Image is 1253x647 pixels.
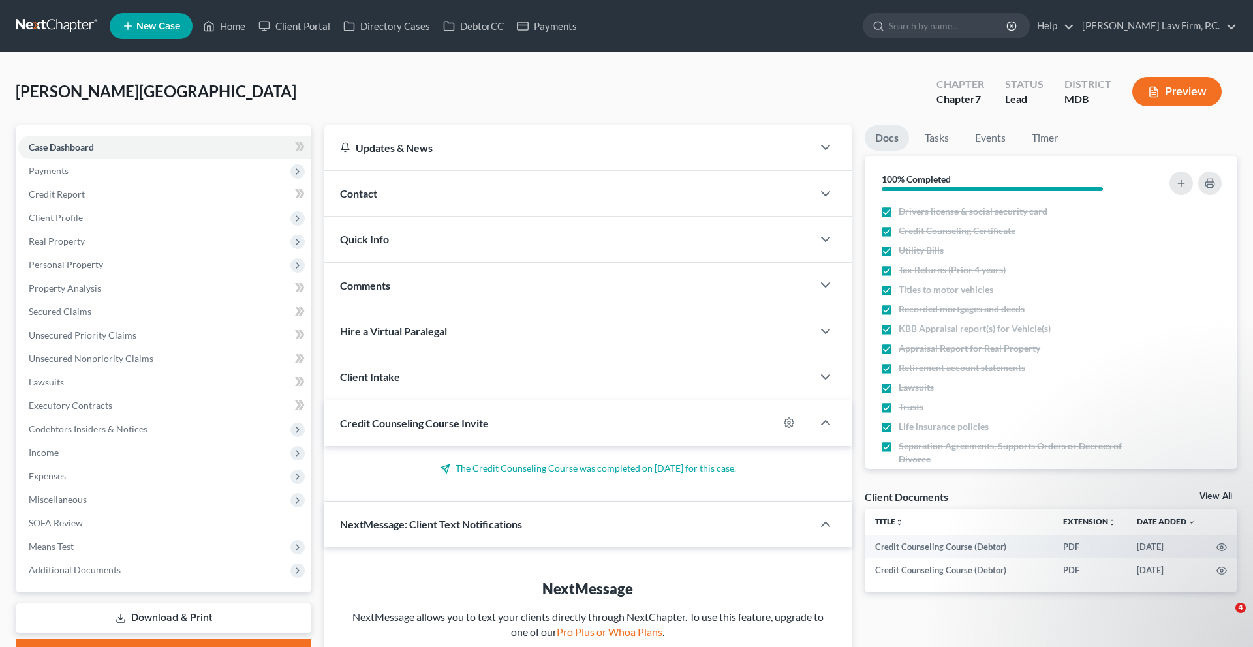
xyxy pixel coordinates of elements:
i: expand_more [1188,519,1196,526]
div: Status [1005,77,1044,92]
span: Recorded mortgages and deeds [899,303,1025,316]
a: Pro Plus or Whoa Plans [557,625,662,638]
a: Timer [1021,125,1068,151]
a: Titleunfold_more [875,517,903,526]
span: Lawsuits [899,381,934,394]
span: Client Intake [340,370,400,383]
span: NextMessage: Client Text Notifications [340,518,522,530]
span: Lawsuits [29,376,64,387]
a: Download & Print [16,603,311,633]
span: 4 [1235,603,1246,613]
a: SOFA Review [18,511,311,535]
a: Lawsuits [18,370,311,394]
a: Payments [510,14,583,38]
span: Income [29,447,59,458]
span: [PERSON_NAME][GEOGRAPHIC_DATA] [16,82,296,100]
div: District [1064,77,1111,92]
span: Case Dashboard [29,142,94,153]
a: Docs [865,125,909,151]
div: Updates & News [340,141,797,155]
span: Credit Counseling Certificate [899,224,1015,237]
span: Client Profile [29,212,83,223]
a: Date Added expand_more [1137,517,1196,526]
a: Credit Report [18,183,311,206]
a: Events [965,125,1016,151]
a: Help [1030,14,1074,38]
span: Tax Returns (Prior 4 years) [899,263,1006,277]
a: Directory Cases [337,14,437,38]
span: Property Analysis [29,282,101,293]
span: Credit Counseling Course Invite [340,417,489,429]
a: Secured Claims [18,300,311,323]
span: Executory Contracts [29,400,112,411]
span: Unsecured Priority Claims [29,329,136,340]
p: NextMessage allows you to text your clients directly through NextChapter. To use this feature, up... [350,610,826,640]
span: SOFA Review [29,517,83,528]
span: Quick Info [340,233,389,245]
span: Titles to motor vehicles [899,283,993,296]
i: unfold_more [1108,519,1116,526]
input: Search by name... [889,14,1008,38]
span: New Case [136,22,180,31]
a: Home [196,14,252,38]
span: Contact [340,187,377,200]
i: unfold_more [895,519,903,526]
span: Appraisal Report for Real Property [899,342,1040,355]
div: Lead [1005,92,1044,107]
a: Unsecured Nonpriority Claims [18,347,311,370]
span: Personal Property [29,259,103,270]
span: Real Property [29,235,85,247]
a: Client Portal [252,14,337,38]
td: Credit Counseling Course (Debtor) [865,535,1053,558]
div: Client Documents [865,490,948,504]
div: Chapter [936,92,984,107]
span: Secured Claims [29,306,91,317]
strong: 100% Completed [882,173,951,185]
span: Codebtors Insiders & Notices [29,423,147,434]
span: Trusts [899,400,923,414]
span: Miscellaneous [29,494,87,505]
a: Unsecured Priority Claims [18,323,311,347]
a: Tasks [914,125,959,151]
a: Executory Contracts [18,394,311,417]
a: DebtorCC [437,14,510,38]
a: View All [1199,492,1232,501]
span: Separation Agreements, Supports Orders or Decrees of Divorce [899,440,1133,466]
a: Property Analysis [18,277,311,300]
span: Retirement account statements [899,361,1025,374]
span: Hire a Virtual Paralegal [340,325,447,337]
span: Payments [29,165,69,176]
span: Utility Bills [899,244,944,257]
div: NextMessage [350,579,826,599]
td: Credit Counseling Course (Debtor) [865,558,1053,582]
div: MDB [1064,92,1111,107]
a: Extensionunfold_more [1063,517,1116,526]
a: [PERSON_NAME] Law Firm, P.C. [1075,14,1237,38]
span: Life insurance policies [899,420,989,433]
span: Credit Report [29,188,85,200]
div: Chapter [936,77,984,92]
span: Unsecured Nonpriority Claims [29,353,153,364]
span: Comments [340,279,390,292]
span: Drivers license & social security card [899,205,1047,218]
span: 7 [975,93,981,105]
a: Case Dashboard [18,136,311,159]
iframe: Intercom live chat [1209,603,1240,634]
span: Expenses [29,470,66,481]
span: Means Test [29,541,74,552]
p: The Credit Counseling Course was completed on [DATE] for this case. [340,462,836,475]
button: Preview [1132,77,1222,106]
span: KBB Appraisal report(s) for Vehicle(s) [899,322,1051,335]
span: Additional Documents [29,564,121,575]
